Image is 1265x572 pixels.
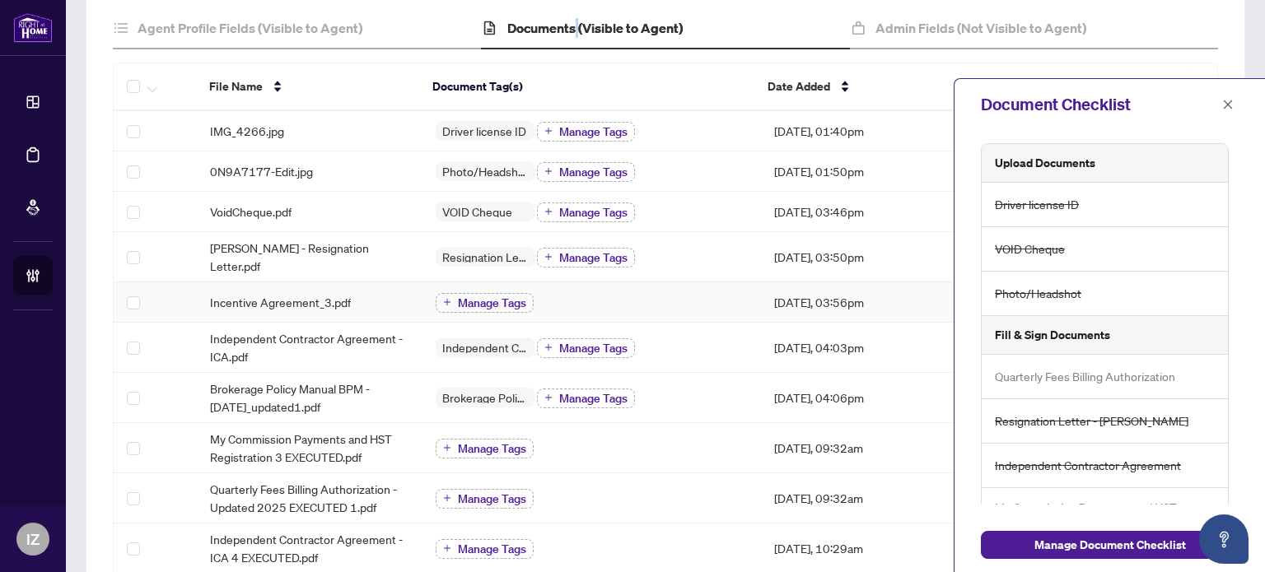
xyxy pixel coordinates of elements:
span: VOID Cheque [436,206,519,217]
span: Incentive Agreement_3.pdf [210,293,351,311]
span: plus [544,207,553,216]
span: Quarterly Fees Billing Authorization [995,367,1175,386]
img: logo [13,12,53,43]
span: Photo/Headshot [995,284,1081,303]
span: IZ [26,528,40,551]
span: plus [443,298,451,306]
span: Manage Tags [458,443,526,454]
td: [DATE], 04:03pm [761,323,975,373]
span: Manage Tags [559,252,628,263]
span: Manage Tags [458,543,526,555]
span: plus [443,544,451,552]
button: Manage Tags [537,202,635,222]
td: [DATE], 03:56pm [761,282,975,323]
td: [DATE], 04:06pm [761,373,975,423]
h4: Admin Fields (Not Visible to Agent) [875,18,1086,38]
span: plus [443,494,451,502]
button: Open asap [1199,514,1249,564]
button: Manage Tags [537,338,635,358]
button: Manage Document Checklist [981,531,1239,559]
span: Manage Tags [559,207,628,218]
span: VoidCheque.pdf [210,202,292,221]
button: Manage Tags [436,489,534,509]
span: File Name [209,77,263,95]
span: Date Added [768,77,830,95]
span: plus [443,444,451,452]
button: Manage Tags [537,248,635,267]
th: Uploaded By [967,63,1134,111]
th: File Name [196,63,419,111]
span: Manage Tags [559,166,628,178]
h4: Agent Profile Fields (Visible to Agent) [138,18,362,38]
button: Manage Tags [436,293,534,313]
button: Manage Tags [537,388,635,408]
button: Manage Tags [537,162,635,182]
button: Manage Tags [537,122,635,142]
span: My Commission Payments and HST Registration 3 EXECUTED.pdf [210,430,409,466]
span: Photo/Headshot [436,165,534,177]
span: plus [544,253,553,261]
button: Manage Tags [436,439,534,458]
span: Manage Document Checklist [1034,532,1186,558]
td: [DATE], 01:50pm [761,151,975,192]
h5: Fill & Sign Documents [995,326,1110,344]
span: plus [544,127,553,135]
span: VOID Cheque [995,239,1065,258]
span: close [1222,99,1234,110]
td: [DATE], 01:40pm [761,111,975,151]
span: Manage Tags [559,393,628,404]
th: Date Added [754,63,967,111]
span: Driver license ID [436,125,533,137]
h4: Documents (Visible to Agent) [507,18,683,38]
span: plus [544,393,553,402]
span: Resignation Letter - [PERSON_NAME] [436,251,534,263]
span: Manage Tags [458,297,526,309]
span: plus [544,167,553,175]
td: [DATE], 03:50pm [761,232,975,282]
td: [DATE], 09:32am [761,423,975,473]
span: 0N9A7177-Edit.jpg [210,162,313,180]
span: My Commission Payments and HST Registration [995,498,1218,537]
span: Manage Tags [559,342,628,354]
span: Independent Contractor Agreement - ICA 4 EXECUTED.pdf [210,530,409,566]
th: Document Tag(s) [419,63,754,111]
h5: Upload Documents [995,154,1095,172]
span: plus [544,343,553,351]
div: Document Checklist [981,92,1217,117]
span: Resignation Letter - [PERSON_NAME] [995,412,1188,430]
span: Independent Contractor Agreement [995,456,1181,475]
span: Driver license ID [995,195,1079,214]
span: Brokerage Policy Manual BPM - [DATE]_updated1.pdf [210,379,409,416]
span: Independent Contractor Agreement [436,342,534,353]
td: [DATE], 09:32am [761,473,975,523]
span: Manage Tags [458,493,526,505]
button: Manage Tags [436,539,534,559]
td: [DATE], 03:46pm [761,192,975,232]
span: Independent Contractor Agreement - ICA.pdf [210,329,409,365]
span: Brokerage Policy Manual [436,392,534,403]
span: Manage Tags [559,126,628,137]
span: Quarterly Fees Billing Authorization -Updated 2025 EXECUTED 1.pdf [210,480,409,516]
span: IMG_4266.jpg [210,122,284,140]
span: [PERSON_NAME] - Resignation Letter.pdf [210,239,409,275]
